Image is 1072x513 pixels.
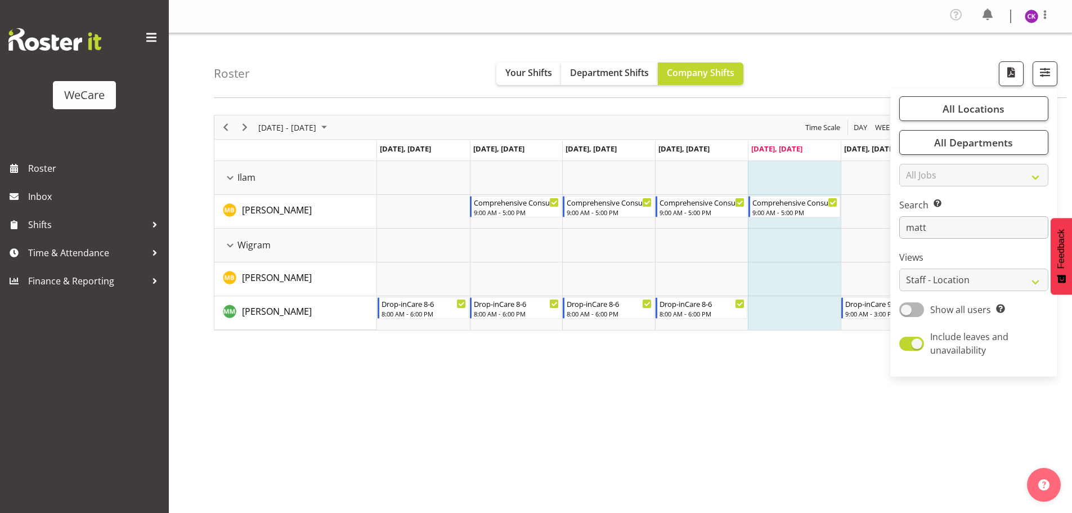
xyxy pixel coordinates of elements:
span: Inbox [28,188,163,205]
div: Comprehensive Consult [660,197,744,208]
table: Timeline Week of September 5, 2025 [377,161,1026,330]
div: Comprehensive Consult [752,197,837,208]
span: [DATE], [DATE] [566,144,617,154]
div: 9:00 AM - 5:00 PM [474,208,559,217]
button: All Locations [899,96,1048,121]
div: Matthew Mckenzie"s event - Drop-inCare 8-6 Begin From Wednesday, September 3, 2025 at 8:00:00 AM ... [563,297,654,319]
div: Drop-inCare 9-3 [845,298,930,309]
span: [DATE], [DATE] [844,144,895,154]
button: Filter Shifts [1033,61,1057,86]
div: 9:00 AM - 5:00 PM [660,208,744,217]
div: Matthew Brewer"s event - Comprehensive Consult Begin From Wednesday, September 3, 2025 at 9:00:00... [563,196,654,217]
span: Your Shifts [505,66,552,79]
label: Search [899,198,1048,212]
span: Time Scale [804,121,841,135]
div: WeCare [64,87,105,104]
span: Time & Attendance [28,244,146,261]
div: Comprehensive Consult [567,197,652,208]
td: Matthew Brewer resource [214,262,377,296]
input: Search [899,216,1048,239]
div: Matthew Mckenzie"s event - Drop-inCare 8-6 Begin From Tuesday, September 2, 2025 at 8:00:00 AM GM... [470,297,562,319]
button: September 01 - 07, 2025 [257,121,332,135]
h4: Roster [214,67,250,80]
div: Matthew Brewer"s event - Comprehensive Consult Begin From Thursday, September 4, 2025 at 9:00:00 ... [656,196,747,217]
div: Drop-inCare 8-6 [660,298,744,309]
span: Feedback [1056,229,1066,269]
td: Ilam resource [214,161,377,195]
span: [DATE], [DATE] [380,144,431,154]
div: Matthew Brewer"s event - Comprehensive Consult Begin From Tuesday, September 2, 2025 at 9:00:00 A... [470,196,562,217]
button: Previous [218,121,234,135]
div: Matthew Mckenzie"s event - Drop-inCare 8-6 Begin From Monday, September 1, 2025 at 8:00:00 AM GMT... [378,297,469,319]
span: Ilam [237,171,255,184]
button: All Departments [899,130,1048,155]
button: Company Shifts [658,63,743,85]
span: [DATE] - [DATE] [257,121,317,135]
div: Matthew Mckenzie"s event - Drop-inCare 8-6 Begin From Thursday, September 4, 2025 at 8:00:00 AM G... [656,297,747,319]
span: All Locations [943,102,1004,115]
div: 8:00 AM - 6:00 PM [474,309,559,318]
a: [PERSON_NAME] [242,305,312,318]
div: Comprehensive Consult [474,197,559,208]
span: [DATE], [DATE] [658,144,710,154]
span: [PERSON_NAME] [242,204,312,216]
div: 8:00 AM - 6:00 PM [567,309,652,318]
span: Day [853,121,868,135]
td: Matthew Brewer resource [214,195,377,229]
button: Download a PDF of the roster according to the set date range. [999,61,1024,86]
div: Matthew Brewer"s event - Comprehensive Consult Begin From Friday, September 5, 2025 at 9:00:00 AM... [748,196,840,217]
a: [PERSON_NAME] [242,203,312,217]
div: Next [235,115,254,139]
a: [PERSON_NAME] [242,271,312,284]
div: Drop-inCare 8-6 [567,298,652,309]
button: Next [237,121,253,135]
span: Include leaves and unavailability [930,331,1008,356]
button: Department Shifts [561,63,658,85]
td: Matthew Mckenzie resource [214,296,377,330]
span: Show all users [930,304,991,316]
span: Wigram [237,238,271,252]
span: Department Shifts [570,66,649,79]
img: Rosterit website logo [8,28,101,51]
button: Timeline Week [873,121,896,135]
span: [DATE], [DATE] [473,144,524,154]
span: All Departments [934,136,1013,149]
span: Roster [28,160,163,177]
div: Matthew Mckenzie"s event - Drop-inCare 9-3 Begin From Saturday, September 6, 2025 at 9:00:00 AM G... [841,297,933,319]
label: Views [899,251,1048,264]
img: help-xxl-2.png [1038,479,1049,490]
span: [PERSON_NAME] [242,305,312,318]
span: Company Shifts [667,66,734,79]
button: Time Scale [804,121,842,135]
div: 9:00 AM - 5:00 PM [567,208,652,217]
span: Shifts [28,216,146,233]
span: Finance & Reporting [28,273,146,289]
td: Wigram resource [214,229,377,262]
div: 9:00 AM - 3:00 PM [845,309,930,318]
div: 9:00 AM - 5:00 PM [752,208,837,217]
div: 8:00 AM - 6:00 PM [382,309,467,318]
button: Feedback - Show survey [1051,218,1072,295]
div: Timeline Week of September 5, 2025 [214,115,1027,331]
span: [DATE], [DATE] [751,144,802,154]
button: Your Shifts [496,63,561,85]
span: Week [874,121,895,135]
div: Drop-inCare 8-6 [382,298,467,309]
div: Previous [216,115,235,139]
div: 8:00 AM - 6:00 PM [660,309,744,318]
button: Timeline Day [852,121,869,135]
img: chloe-kim10479.jpg [1025,10,1038,23]
div: Drop-inCare 8-6 [474,298,559,309]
